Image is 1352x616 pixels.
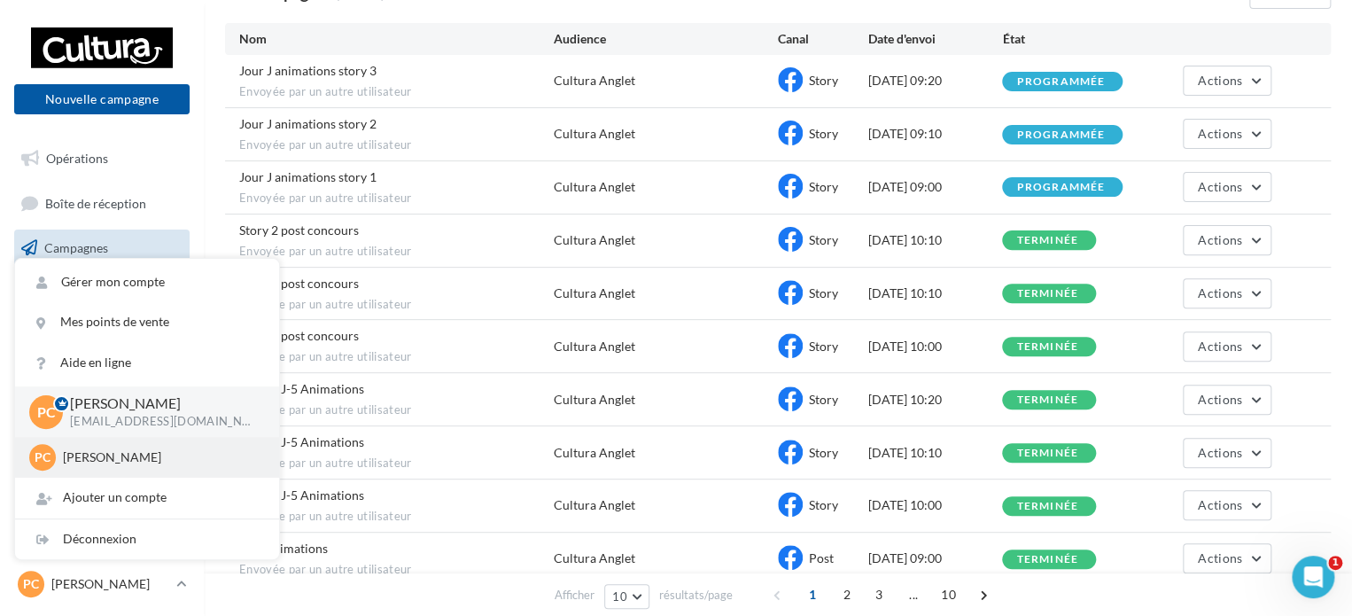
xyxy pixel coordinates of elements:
[239,297,554,313] span: Envoyée par un autre utilisateur
[35,448,51,466] span: PC
[45,195,146,210] span: Boîte de réception
[554,72,635,90] div: Cultura Anglet
[70,394,251,414] p: [PERSON_NAME]
[15,343,279,383] a: Aide en ligne
[867,391,1002,409] div: [DATE] 10:20
[239,276,359,291] span: Story 3 post concours
[15,302,279,342] a: Mes points de vente
[554,231,635,249] div: Cultura Anglet
[239,434,364,449] span: Story 2 J-5 Animations
[1016,554,1078,565] div: terminée
[239,456,554,472] span: Envoyée par un autre utilisateur
[554,178,635,196] div: Cultura Anglet
[554,496,635,514] div: Cultura Anglet
[14,567,190,601] a: PC [PERSON_NAME]
[554,125,635,143] div: Cultura Anglet
[1198,232,1242,247] span: Actions
[867,231,1002,249] div: [DATE] 10:10
[809,392,838,407] span: Story
[554,338,635,355] div: Cultura Anglet
[1183,331,1271,362] button: Actions
[555,587,594,604] span: Afficher
[604,584,649,609] button: 10
[1183,225,1271,255] button: Actions
[809,550,834,565] span: Post
[1002,30,1137,48] div: État
[239,562,554,578] span: Envoyée par un autre utilisateur
[1183,438,1271,468] button: Actions
[1016,235,1078,246] div: terminée
[11,318,193,355] a: Calendrier
[51,575,169,593] p: [PERSON_NAME]
[612,589,627,604] span: 10
[11,274,193,311] a: Médiathèque
[239,349,554,365] span: Envoyée par un autre utilisateur
[1198,497,1242,512] span: Actions
[14,84,190,114] button: Nouvelle campagne
[1016,288,1078,300] div: terminée
[1183,172,1271,202] button: Actions
[809,126,838,141] span: Story
[1183,490,1271,520] button: Actions
[1016,129,1105,141] div: programmée
[239,63,377,78] span: Jour J animations story 3
[15,519,279,559] div: Déconnexion
[833,581,861,609] span: 2
[1198,392,1242,407] span: Actions
[1183,543,1271,573] button: Actions
[239,30,554,48] div: Nom
[44,240,108,255] span: Campagnes
[63,448,258,466] p: [PERSON_NAME]
[1198,179,1242,194] span: Actions
[11,184,193,222] a: Boîte de réception
[867,444,1002,462] div: [DATE] 10:10
[239,169,377,184] span: Jour J animations story 1
[1016,501,1078,512] div: terminée
[1183,119,1271,149] button: Actions
[554,391,635,409] div: Cultura Anglet
[15,262,279,302] a: Gérer mon compte
[867,285,1002,302] div: [DATE] 10:10
[867,550,1002,567] div: [DATE] 09:00
[778,30,867,48] div: Canal
[1183,385,1271,415] button: Actions
[70,414,251,430] p: [EMAIL_ADDRESS][DOMAIN_NAME]
[11,230,193,267] a: Campagnes
[554,444,635,462] div: Cultura Anglet
[1016,182,1105,193] div: programmée
[239,402,554,418] span: Envoyée par un autre utilisateur
[239,116,377,131] span: Jour J animations story 2
[809,285,838,300] span: Story
[239,381,364,396] span: Story 3 J-5 Animations
[239,487,364,503] span: Story 1 J-5 Animations
[798,581,827,609] span: 1
[1198,285,1242,300] span: Actions
[809,73,838,88] span: Story
[1016,76,1105,88] div: programmée
[867,496,1002,514] div: [DATE] 10:00
[809,445,838,460] span: Story
[809,339,838,354] span: Story
[554,285,635,302] div: Cultura Anglet
[867,178,1002,196] div: [DATE] 09:00
[239,541,328,556] span: Post animations
[1183,66,1271,96] button: Actions
[239,222,359,238] span: Story 2 post concours
[867,338,1002,355] div: [DATE] 10:00
[934,581,963,609] span: 10
[239,137,554,153] span: Envoyée par un autre utilisateur
[37,402,56,422] span: PC
[809,232,838,247] span: Story
[1198,73,1242,88] span: Actions
[1328,556,1342,570] span: 1
[867,30,1002,48] div: Date d'envoi
[1198,445,1242,460] span: Actions
[867,125,1002,143] div: [DATE] 09:10
[1198,550,1242,565] span: Actions
[239,244,554,260] span: Envoyée par un autre utilisateur
[239,191,554,207] span: Envoyée par un autre utilisateur
[554,30,778,48] div: Audience
[1016,394,1078,406] div: terminée
[659,587,733,604] span: résultats/page
[15,478,279,518] div: Ajouter un compte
